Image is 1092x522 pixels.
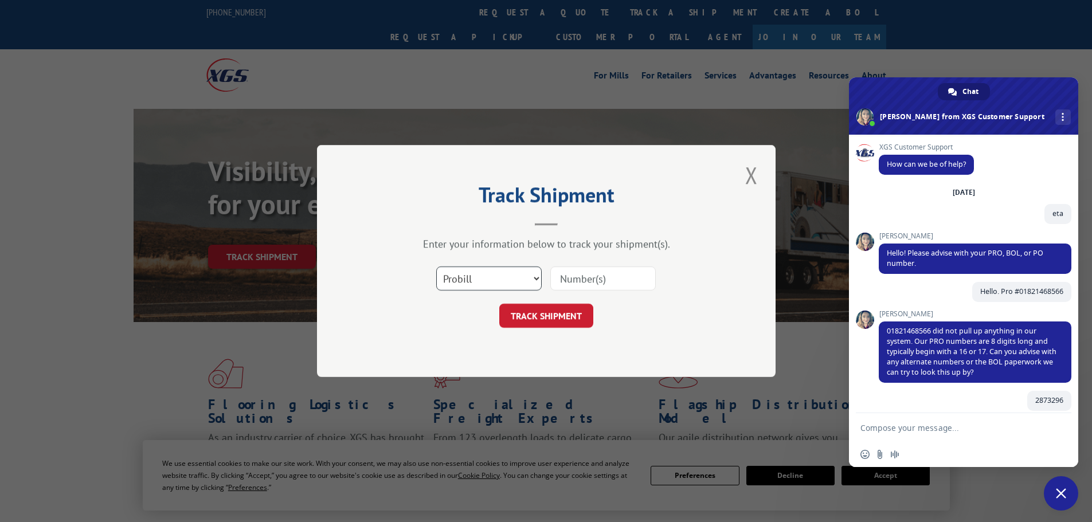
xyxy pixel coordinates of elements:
span: Audio message [890,450,899,459]
span: Hello. Pro #01821468566 [980,286,1063,296]
div: Enter your information below to track your shipment(s). [374,237,718,250]
span: Hello! Please advise with your PRO, BOL, or PO number. [887,248,1043,268]
span: Send a file [875,450,884,459]
button: TRACK SHIPMENT [499,304,593,328]
button: Close modal [742,159,761,191]
span: How can we be of help? [887,159,966,169]
span: [PERSON_NAME] [879,232,1071,240]
h2: Track Shipment [374,187,718,209]
textarea: Compose your message... [860,413,1044,442]
div: [DATE] [953,189,975,196]
a: Chat [938,83,990,100]
span: [PERSON_NAME] [879,310,1071,318]
span: 01821468566 did not pull up anything in our system. Our PRO numbers are 8 digits long and typical... [887,326,1056,377]
span: XGS Customer Support [879,143,974,151]
span: 2873296 [1035,395,1063,405]
a: Close chat [1044,476,1078,511]
span: eta [1052,209,1063,218]
input: Number(s) [550,266,656,291]
span: Chat [962,83,979,100]
span: Insert an emoji [860,450,870,459]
